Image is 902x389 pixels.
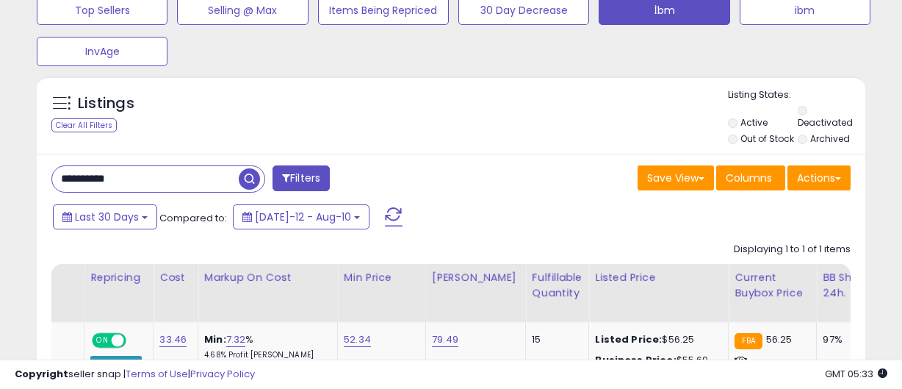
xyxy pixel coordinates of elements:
b: Listed Price: [595,332,662,346]
button: Last 30 Days [53,204,157,229]
label: Out of Stock [740,132,794,145]
button: Actions [787,165,851,190]
h5: Listings [78,93,134,114]
a: 79.49 [432,332,458,347]
p: 4.68% Profit [PERSON_NAME] [204,350,326,360]
div: $55.69 [595,354,717,367]
small: FBA [735,333,762,349]
span: [DATE]-12 - Aug-10 [255,210,351,224]
th: The percentage added to the cost of goods (COGS) that forms the calculator for Min & Max prices. [198,264,338,322]
p: Listing States: [728,88,865,102]
span: 2025-09-11 05:33 GMT [825,367,887,381]
label: Deactivated [798,116,853,129]
a: 7.32 [226,332,246,347]
div: % [204,333,326,360]
label: Archived [810,132,850,145]
span: 56.25 [766,332,793,346]
label: Active [740,116,768,129]
span: Compared to: [159,211,227,225]
div: $56.25 [595,333,717,346]
div: 97% [823,333,871,346]
div: Repricing [90,270,147,285]
a: Terms of Use [126,367,188,381]
a: 33.46 [159,332,187,347]
div: [PERSON_NAME] [432,270,519,285]
div: Cost [159,270,192,285]
span: Columns [726,171,772,185]
span: Last 30 Days [75,210,139,224]
button: Columns [716,165,785,190]
div: Fulfillable Quantity [532,270,582,301]
div: 15 [532,333,577,346]
div: Markup on Cost [204,270,331,285]
div: Min Price [344,270,419,285]
div: BB Share 24h. [823,270,876,301]
div: Clear All Filters [51,118,117,132]
span: OFF [124,334,148,346]
button: Save View [638,165,714,190]
button: [DATE]-12 - Aug-10 [233,204,369,229]
button: Filters [273,165,330,191]
div: seller snap | | [15,368,255,382]
div: Displaying 1 to 1 of 1 items [734,243,851,257]
div: Amazon AI [90,356,142,369]
span: ON [93,334,112,346]
b: Business Price: [595,353,676,367]
strong: Copyright [15,367,68,381]
b: Min: [204,332,226,346]
div: Current Buybox Price [735,270,810,301]
a: Privacy Policy [190,367,255,381]
a: 52.34 [344,332,371,347]
div: Listed Price [595,270,722,285]
button: InvAge [37,37,167,66]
